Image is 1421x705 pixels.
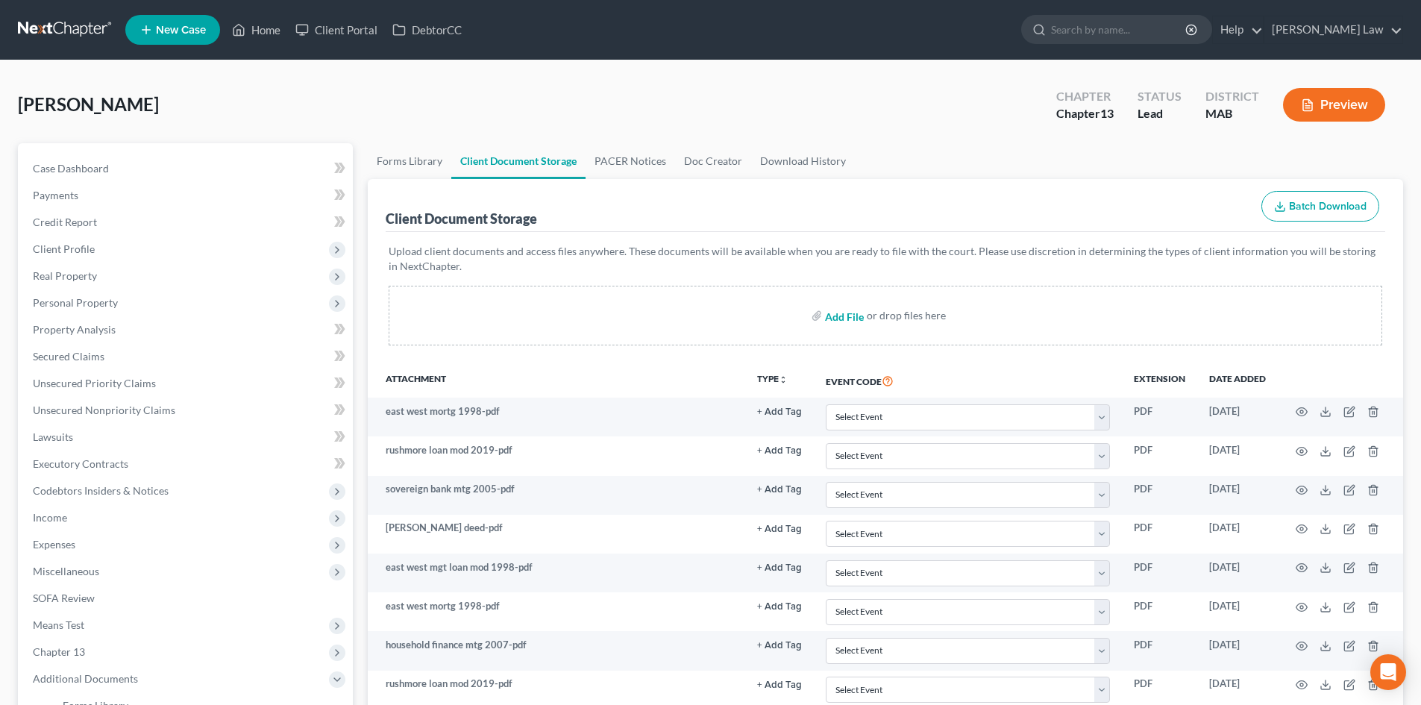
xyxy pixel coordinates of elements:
[33,538,75,551] span: Expenses
[1122,554,1197,592] td: PDF
[1122,476,1197,515] td: PDF
[21,451,353,477] a: Executory Contracts
[21,209,353,236] a: Credit Report
[33,162,109,175] span: Case Dashboard
[368,515,745,554] td: [PERSON_NAME] deed-pdf
[21,343,353,370] a: Secured Claims
[33,296,118,309] span: Personal Property
[368,554,745,592] td: east west mgt loan mod 1998-pdf
[1197,554,1278,592] td: [DATE]
[814,363,1122,398] th: Event Code
[1370,654,1406,690] div: Open Intercom Messenger
[21,370,353,397] a: Unsecured Priority Claims
[21,424,353,451] a: Lawsuits
[33,323,116,336] span: Property Analysis
[757,521,802,535] a: + Add Tag
[757,677,802,691] a: + Add Tag
[368,363,745,398] th: Attachment
[1056,88,1114,105] div: Chapter
[1197,515,1278,554] td: [DATE]
[1138,105,1182,122] div: Lead
[757,407,802,417] button: + Add Tag
[33,592,95,604] span: SOFA Review
[757,524,802,534] button: + Add Tag
[757,375,788,384] button: TYPEunfold_more
[33,457,128,470] span: Executory Contracts
[1197,436,1278,475] td: [DATE]
[1197,398,1278,436] td: [DATE]
[33,430,73,443] span: Lawsuits
[1264,16,1402,43] a: [PERSON_NAME] Law
[33,404,175,416] span: Unsecured Nonpriority Claims
[385,16,469,43] a: DebtorCC
[368,398,745,436] td: east west mortg 1998-pdf
[779,375,788,384] i: unfold_more
[1122,515,1197,554] td: PDF
[33,645,85,658] span: Chapter 13
[368,592,745,631] td: east west mortg 1998-pdf
[1056,105,1114,122] div: Chapter
[1138,88,1182,105] div: Status
[757,602,802,612] button: + Add Tag
[288,16,385,43] a: Client Portal
[1289,200,1367,213] span: Batch Download
[33,242,95,255] span: Client Profile
[21,585,353,612] a: SOFA Review
[1205,105,1259,122] div: MAB
[21,182,353,209] a: Payments
[33,565,99,577] span: Miscellaneous
[451,143,586,179] a: Client Document Storage
[757,680,802,690] button: + Add Tag
[368,631,745,670] td: household finance mtg 2007-pdf
[368,436,745,475] td: rushmore loan mod 2019-pdf
[757,641,802,651] button: + Add Tag
[389,244,1382,274] p: Upload client documents and access files anywhere. These documents will be available when you are...
[33,484,169,497] span: Codebtors Insiders & Notices
[1197,592,1278,631] td: [DATE]
[867,308,946,323] div: or drop files here
[1122,592,1197,631] td: PDF
[368,476,745,515] td: sovereign bank mtg 2005-pdf
[18,93,159,115] span: [PERSON_NAME]
[21,316,353,343] a: Property Analysis
[156,25,206,36] span: New Case
[1213,16,1263,43] a: Help
[1100,106,1114,120] span: 13
[1197,476,1278,515] td: [DATE]
[1197,631,1278,670] td: [DATE]
[757,638,802,652] a: + Add Tag
[1197,363,1278,398] th: Date added
[1122,436,1197,475] td: PDF
[1261,191,1379,222] button: Batch Download
[675,143,751,179] a: Doc Creator
[1283,88,1385,122] button: Preview
[33,216,97,228] span: Credit Report
[33,672,138,685] span: Additional Documents
[757,446,802,456] button: + Add Tag
[751,143,855,179] a: Download History
[21,397,353,424] a: Unsecured Nonpriority Claims
[757,599,802,613] a: + Add Tag
[1205,88,1259,105] div: District
[33,350,104,363] span: Secured Claims
[33,618,84,631] span: Means Test
[1122,398,1197,436] td: PDF
[586,143,675,179] a: PACER Notices
[33,377,156,389] span: Unsecured Priority Claims
[33,511,67,524] span: Income
[1122,363,1197,398] th: Extension
[1051,16,1188,43] input: Search by name...
[21,155,353,182] a: Case Dashboard
[757,563,802,573] button: + Add Tag
[757,482,802,496] a: + Add Tag
[757,560,802,574] a: + Add Tag
[33,269,97,282] span: Real Property
[386,210,537,228] div: Client Document Storage
[33,189,78,201] span: Payments
[225,16,288,43] a: Home
[368,143,451,179] a: Forms Library
[757,443,802,457] a: + Add Tag
[1122,631,1197,670] td: PDF
[757,404,802,419] a: + Add Tag
[757,485,802,495] button: + Add Tag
